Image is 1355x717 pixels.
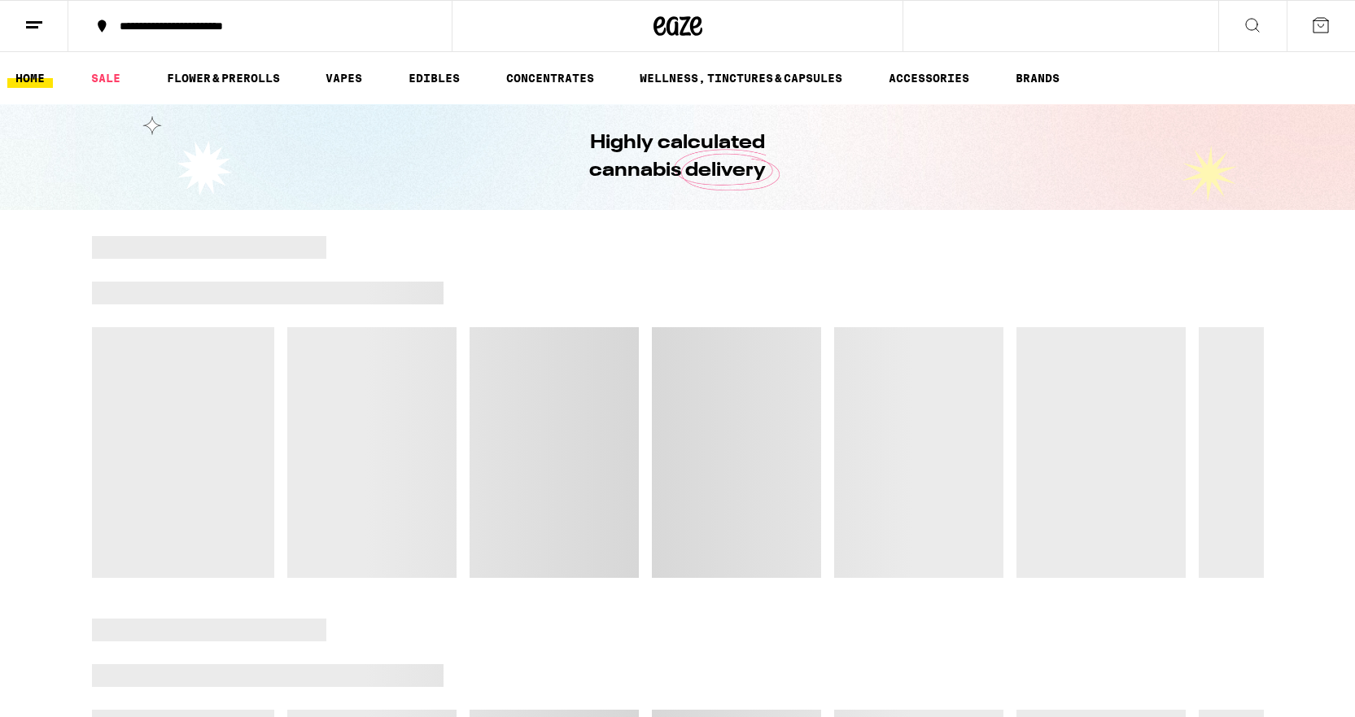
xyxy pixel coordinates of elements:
[317,68,370,88] a: VAPES
[632,68,850,88] a: WELLNESS, TINCTURES & CAPSULES
[1008,68,1068,88] a: BRANDS
[881,68,977,88] a: ACCESSORIES
[400,68,468,88] a: EDIBLES
[83,68,129,88] a: SALE
[7,68,53,88] a: HOME
[544,129,812,185] h1: Highly calculated cannabis delivery
[159,68,288,88] a: FLOWER & PREROLLS
[498,68,602,88] a: CONCENTRATES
